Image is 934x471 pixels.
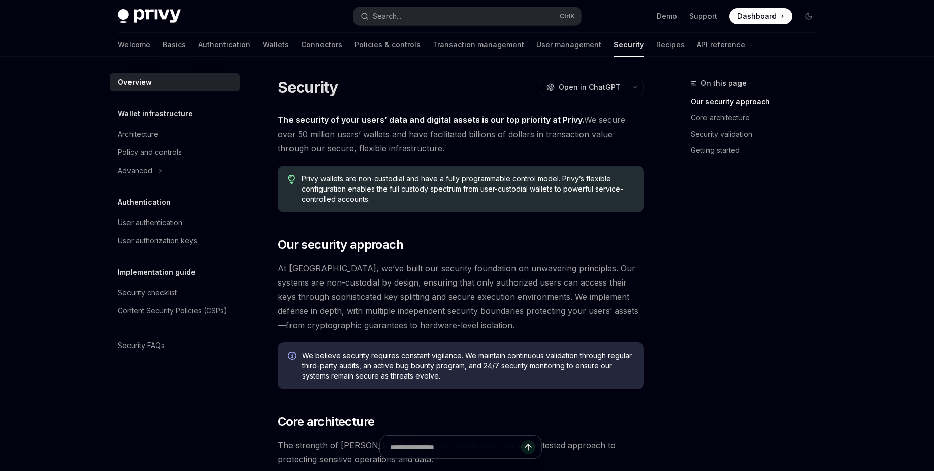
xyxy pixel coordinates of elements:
div: Architecture [118,128,158,140]
a: Recipes [656,33,685,57]
button: Send message [521,440,535,454]
span: We believe security requires constant vigilance. We maintain continuous validation through regula... [302,351,634,381]
span: At [GEOGRAPHIC_DATA], we’ve built our security foundation on unwavering principles. Our systems a... [278,261,644,332]
h1: Security [278,78,338,97]
span: Core architecture [278,414,375,430]
button: Open search [353,7,581,25]
h5: Implementation guide [118,266,196,278]
a: Wallets [263,33,289,57]
button: Open in ChatGPT [540,79,627,96]
div: Policy and controls [118,146,182,159]
div: Content Security Policies (CSPs) [118,305,227,317]
a: Connectors [301,33,342,57]
a: User authorization keys [110,232,240,250]
a: API reference [697,33,745,57]
input: Ask a question... [390,436,521,458]
h5: Wallet infrastructure [118,108,193,120]
img: dark logo [118,9,181,23]
a: Basics [163,33,186,57]
h5: Authentication [118,196,171,208]
span: On this page [701,77,747,89]
a: Our security approach [691,93,825,110]
a: Security FAQs [110,336,240,355]
div: Security FAQs [118,339,165,352]
a: Demo [657,11,677,21]
svg: Info [288,352,298,362]
a: Support [689,11,717,21]
a: Dashboard [729,8,792,24]
div: User authorization keys [118,235,197,247]
a: Security validation [691,126,825,142]
a: Content Security Policies (CSPs) [110,302,240,320]
a: Welcome [118,33,150,57]
a: Policy and controls [110,143,240,162]
button: Toggle Advanced section [110,162,240,180]
a: Security [614,33,644,57]
button: Toggle dark mode [800,8,817,24]
a: User management [536,33,601,57]
span: Our security approach [278,237,403,253]
a: Policies & controls [355,33,421,57]
a: Authentication [198,33,250,57]
svg: Tip [288,175,295,184]
a: Overview [110,73,240,91]
span: Ctrl K [560,12,575,20]
a: Security checklist [110,284,240,302]
span: We secure over 50 million users’ wallets and have facilitated billions of dollars in transaction ... [278,113,644,155]
span: Dashboard [737,11,777,21]
div: Search... [373,10,401,22]
a: Architecture [110,125,240,143]
div: Security checklist [118,287,177,299]
a: User authentication [110,213,240,232]
a: Transaction management [433,33,524,57]
a: Core architecture [691,110,825,126]
span: Privy wallets are non-custodial and have a fully programmable control model. Privy’s flexible con... [302,174,633,204]
div: User authentication [118,216,182,229]
a: Getting started [691,142,825,159]
div: Advanced [118,165,152,177]
span: Open in ChatGPT [559,82,621,92]
strong: The security of your users’ data and digital assets is our top priority at Privy. [278,115,584,125]
div: Overview [118,76,152,88]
